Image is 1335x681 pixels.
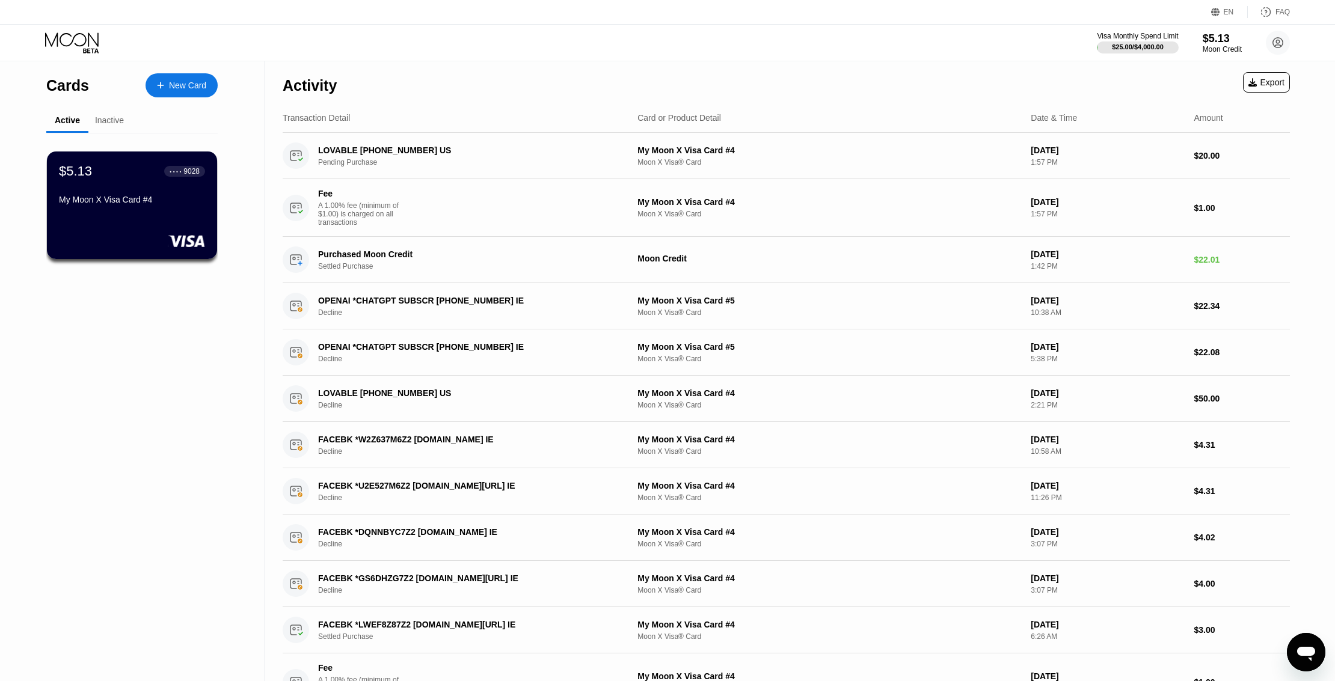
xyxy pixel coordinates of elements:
[55,115,80,125] div: Active
[637,481,1021,490] div: My Moon X Visa Card #4
[1194,440,1290,450] div: $4.31
[1243,72,1290,93] div: Export
[1194,486,1290,496] div: $4.31
[637,158,1021,166] div: Moon X Visa® Card
[1224,8,1234,16] div: EN
[46,77,89,94] div: Cards
[318,435,607,444] div: FACEBK *W2Z637M6Z2 [DOMAIN_NAME] IE
[1031,435,1184,444] div: [DATE]
[318,296,607,305] div: OPENAI *CHATGPT SUBSCR [PHONE_NUMBER] IE
[637,308,1021,317] div: Moon X Visa® Card
[170,169,182,173] div: ● ● ● ●
[283,77,337,94] div: Activity
[1194,113,1223,123] div: Amount
[318,308,629,317] div: Decline
[1194,151,1290,160] div: $20.00
[1031,632,1184,641] div: 6:26 AM
[318,540,629,548] div: Decline
[283,237,1290,283] div: Purchased Moon CreditSettled PurchaseMoon Credit[DATE]1:42 PM$22.01
[318,342,607,352] div: OPENAI *CHATGPT SUBSCR [PHONE_NUMBER] IE
[283,561,1290,607] div: FACEBK *GS6DHZG7Z2 [DOMAIN_NAME][URL] IEDeclineMy Moon X Visa Card #4Moon X Visa® Card[DATE]3:07 ...
[1031,197,1184,207] div: [DATE]
[283,179,1290,237] div: FeeA 1.00% fee (minimum of $1.00) is charged on all transactionsMy Moon X Visa Card #4Moon X Visa...
[637,620,1021,629] div: My Moon X Visa Card #4
[637,254,1021,263] div: Moon Credit
[318,481,607,490] div: FACEBK *U2E527M6Z2 [DOMAIN_NAME][URL] IE
[637,447,1021,456] div: Moon X Visa® Card
[1031,308,1184,317] div: 10:38 AM
[637,586,1021,594] div: Moon X Visa® Card
[1031,586,1184,594] div: 3:07 PM
[1031,447,1184,456] div: 10:58 AM
[1031,527,1184,537] div: [DATE]
[637,113,721,123] div: Card or Product Detail
[1031,296,1184,305] div: [DATE]
[318,145,607,155] div: LOVABLE [PHONE_NUMBER] US
[318,632,629,641] div: Settled Purchase
[1203,32,1242,45] div: $5.13
[318,527,607,537] div: FACEBK *DQNNBYC7Z2 [DOMAIN_NAME] IE
[1194,203,1290,213] div: $1.00
[318,158,629,166] div: Pending Purchase
[318,355,629,363] div: Decline
[169,81,206,91] div: New Card
[318,663,402,673] div: Fee
[637,435,1021,444] div: My Moon X Visa Card #4
[59,163,92,179] div: $5.13
[283,376,1290,422] div: LOVABLE [PHONE_NUMBER] USDeclineMy Moon X Visa Card #4Moon X Visa® Card[DATE]2:21 PM$50.00
[283,329,1290,376] div: OPENAI *CHATGPT SUBSCR [PHONE_NUMBER] IEDeclineMy Moon X Visa Card #5Moon X Visa® Card[DATE]5:38 ...
[1031,573,1184,583] div: [DATE]
[183,167,200,176] div: 9028
[1031,262,1184,270] div: 1:42 PM
[637,296,1021,305] div: My Moon X Visa Card #5
[1194,533,1290,542] div: $4.02
[318,249,607,259] div: Purchased Moon Credit
[1194,394,1290,403] div: $50.00
[95,115,124,125] div: Inactive
[1194,301,1290,311] div: $22.34
[283,515,1290,561] div: FACEBK *DQNNBYC7Z2 [DOMAIN_NAME] IEDeclineMy Moon X Visa Card #4Moon X Visa® Card[DATE]3:07 PM$4.02
[637,355,1021,363] div: Moon X Visa® Card
[1031,481,1184,490] div: [DATE]
[146,73,218,97] div: New Card
[318,447,629,456] div: Decline
[318,201,408,227] div: A 1.00% fee (minimum of $1.00) is charged on all transactions
[47,151,217,259] div: $5.13● ● ● ●9028My Moon X Visa Card #4
[1031,249,1184,259] div: [DATE]
[1248,78,1284,87] div: Export
[637,342,1021,352] div: My Moon X Visa Card #5
[318,620,607,629] div: FACEBK *LWEF8Z87Z2 [DOMAIN_NAME][URL] IE
[283,468,1290,515] div: FACEBK *U2E527M6Z2 [DOMAIN_NAME][URL] IEDeclineMy Moon X Visa Card #4Moon X Visa® Card[DATE]11:26...
[283,133,1290,179] div: LOVABLE [PHONE_NUMBER] USPending PurchaseMy Moon X Visa Card #4Moon X Visa® Card[DATE]1:57 PM$20.00
[1031,355,1184,363] div: 5:38 PM
[1194,579,1290,588] div: $4.00
[1203,32,1242,53] div: $5.13Moon Credit
[1031,158,1184,166] div: 1:57 PM
[637,671,1021,681] div: My Moon X Visa Card #4
[318,189,402,198] div: Fee
[637,540,1021,548] div: Moon X Visa® Card
[1287,633,1325,671] iframe: Button to launch messaging window, conversation in progress
[1031,388,1184,398] div: [DATE]
[1194,625,1290,635] div: $3.00
[318,388,607,398] div: LOVABLE [PHONE_NUMBER] US
[318,573,607,583] div: FACEBK *GS6DHZG7Z2 [DOMAIN_NAME][URL] IE
[637,401,1021,409] div: Moon X Visa® Card
[1031,620,1184,629] div: [DATE]
[1097,32,1178,40] div: Visa Monthly Spend Limit
[1275,8,1290,16] div: FAQ
[637,145,1021,155] div: My Moon X Visa Card #4
[1031,540,1184,548] div: 3:07 PM
[318,401,629,409] div: Decline
[1112,43,1164,50] div: $25.00 / $4,000.00
[1031,671,1184,681] div: [DATE]
[637,573,1021,583] div: My Moon X Visa Card #4
[1031,210,1184,218] div: 1:57 PM
[318,262,629,270] div: Settled Purchase
[283,607,1290,653] div: FACEBK *LWEF8Z87Z2 [DOMAIN_NAME][URL] IESettled PurchaseMy Moon X Visa Card #4Moon X Visa® Card[D...
[59,195,205,204] div: My Moon X Visa Card #4
[283,283,1290,329] div: OPENAI *CHATGPT SUBSCR [PHONE_NUMBER] IEDeclineMy Moon X Visa Card #5Moon X Visa® Card[DATE]10:38...
[318,493,629,502] div: Decline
